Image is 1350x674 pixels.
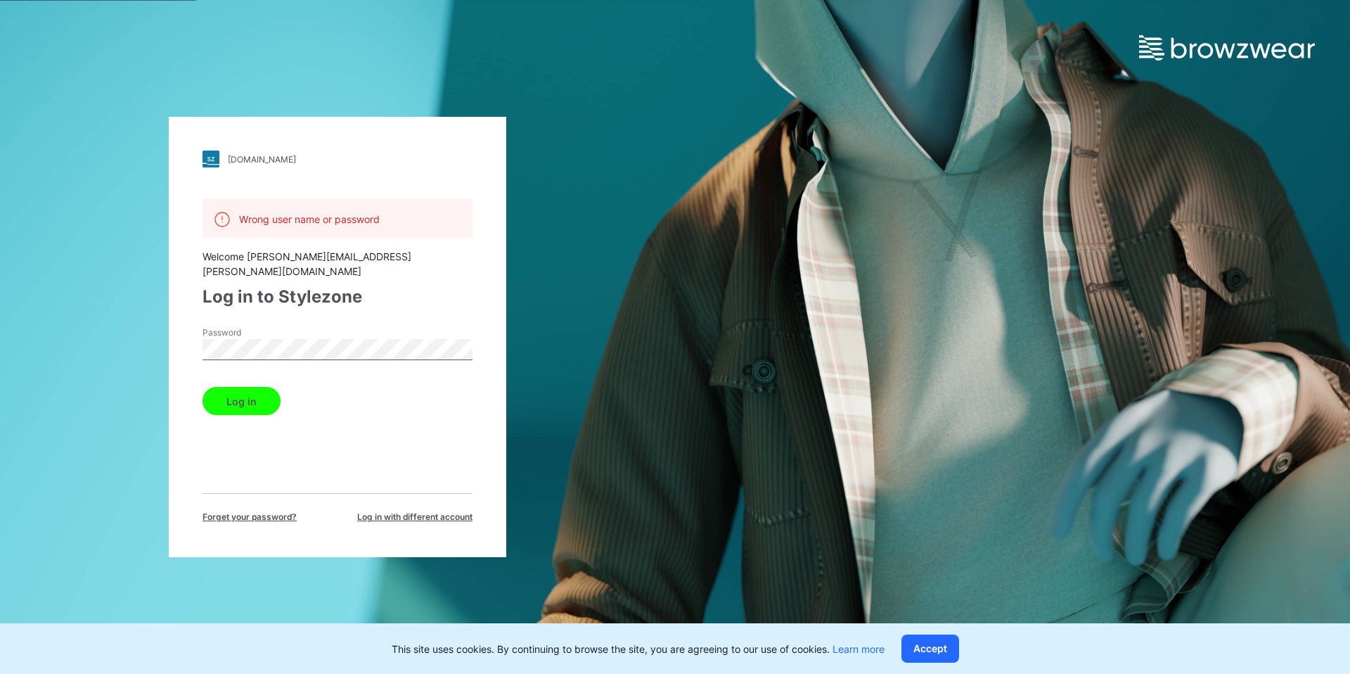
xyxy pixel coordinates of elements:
img: alert.76a3ded3c87c6ed799a365e1fca291d4.svg [214,211,231,228]
div: [DOMAIN_NAME] [228,154,296,165]
img: stylezone-logo.562084cfcfab977791bfbf7441f1a819.svg [202,151,219,167]
img: browzwear-logo.e42bd6dac1945053ebaf764b6aa21510.svg [1139,35,1315,61]
p: Wrong user name or password [239,212,380,227]
span: Log in with different account [357,511,472,523]
button: Log in [202,387,281,415]
div: Log in to Stylezone [202,284,472,310]
div: Welcome [PERSON_NAME][EMAIL_ADDRESS][PERSON_NAME][DOMAIN_NAME] [202,249,472,279]
span: Forget your password? [202,511,297,523]
p: This site uses cookies. By continuing to browse the site, you are agreeing to our use of cookies. [392,642,885,656]
a: [DOMAIN_NAME] [202,151,472,167]
button: Accept [901,635,959,663]
a: Learn more [832,643,885,655]
label: Password [202,326,301,339]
